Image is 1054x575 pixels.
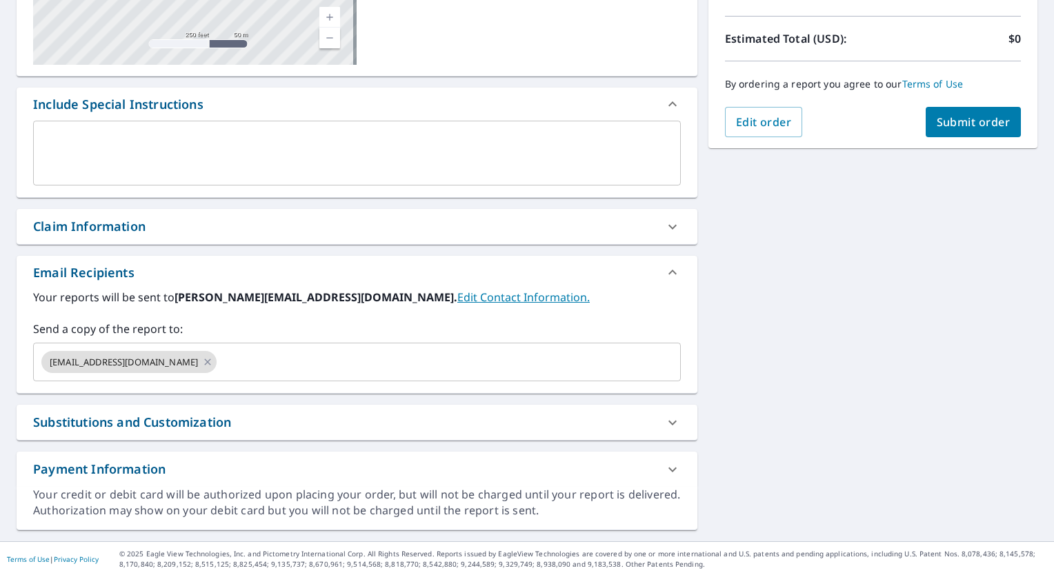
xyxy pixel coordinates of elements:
[736,114,792,130] span: Edit order
[33,460,166,478] div: Payment Information
[319,7,340,28] a: Current Level 17, Zoom In
[457,290,590,305] a: EditContactInfo
[7,555,99,563] p: |
[33,413,231,432] div: Substitutions and Customization
[1008,30,1021,47] p: $0
[725,78,1021,90] p: By ordering a report you agree to our
[33,487,681,518] div: Your credit or debit card will be authorized upon placing your order, but will not be charged unt...
[17,88,697,121] div: Include Special Instructions
[319,28,340,48] a: Current Level 17, Zoom Out
[54,554,99,564] a: Privacy Policy
[33,321,681,337] label: Send a copy of the report to:
[33,217,146,236] div: Claim Information
[33,289,681,305] label: Your reports will be sent to
[17,405,697,440] div: Substitutions and Customization
[902,77,964,90] a: Terms of Use
[119,549,1047,569] p: © 2025 Eagle View Technologies, Inc. and Pictometry International Corp. All Rights Reserved. Repo...
[33,95,203,114] div: Include Special Instructions
[17,209,697,244] div: Claim Information
[175,290,457,305] b: [PERSON_NAME][EMAIL_ADDRESS][DOMAIN_NAME].
[937,114,1011,130] span: Submit order
[725,30,873,47] p: Estimated Total (USD):
[41,356,206,369] span: [EMAIL_ADDRESS][DOMAIN_NAME]
[41,351,217,373] div: [EMAIL_ADDRESS][DOMAIN_NAME]
[725,107,803,137] button: Edit order
[926,107,1022,137] button: Submit order
[17,256,697,289] div: Email Recipients
[33,263,135,282] div: Email Recipients
[7,554,50,564] a: Terms of Use
[17,452,697,487] div: Payment Information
